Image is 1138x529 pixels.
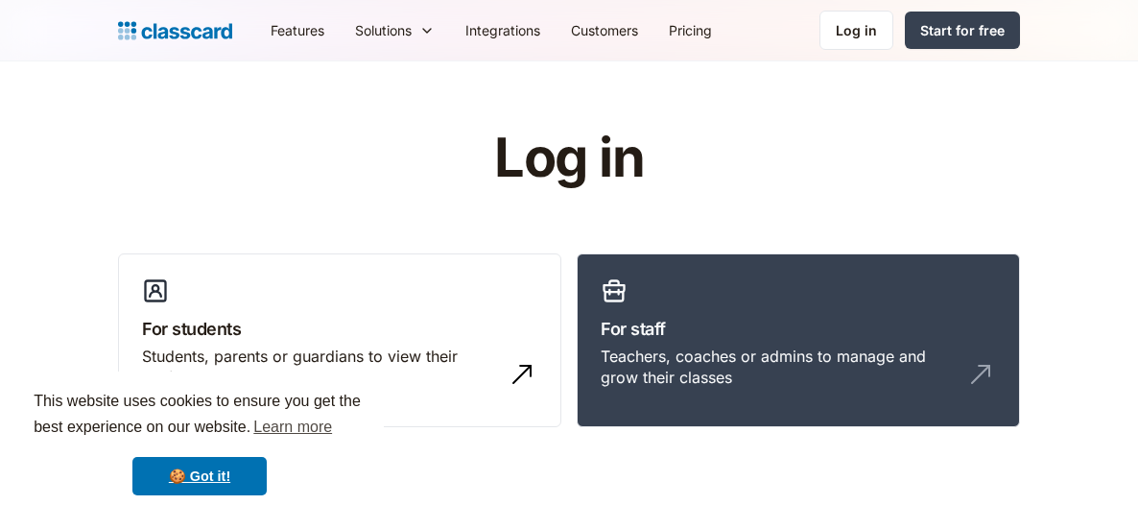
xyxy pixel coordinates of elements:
[118,17,232,44] a: Logo
[255,9,340,52] a: Features
[905,12,1020,49] a: Start for free
[250,413,335,442] a: learn more about cookies
[556,9,653,52] a: Customers
[142,346,499,389] div: Students, parents or guardians to view their profile and manage bookings
[265,129,874,188] h1: Log in
[601,316,996,342] h3: For staff
[142,316,537,342] h3: For students
[920,20,1005,40] div: Start for free
[819,11,893,50] a: Log in
[118,253,561,428] a: For studentsStudents, parents or guardians to view their profile and manage bookings
[653,9,727,52] a: Pricing
[34,390,366,442] span: This website uses cookies to ensure you get the best experience on our website.
[15,372,384,514] div: cookieconsent
[132,457,267,495] a: dismiss cookie message
[340,9,450,52] div: Solutions
[836,20,877,40] div: Log in
[601,346,958,389] div: Teachers, coaches or admins to manage and grow their classes
[577,253,1020,428] a: For staffTeachers, coaches or admins to manage and grow their classes
[355,20,412,40] div: Solutions
[450,9,556,52] a: Integrations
